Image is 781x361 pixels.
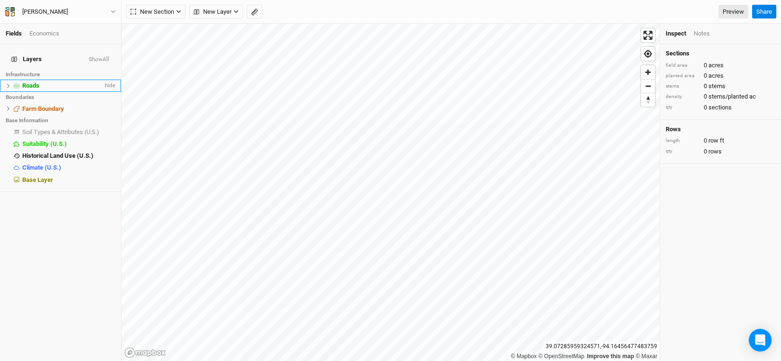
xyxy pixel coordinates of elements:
div: 0 [666,61,775,70]
a: Mapbox logo [124,347,166,358]
span: hide [103,80,115,92]
span: New Section [130,7,174,17]
div: Farm Boundary [22,105,115,113]
button: Zoom out [641,79,655,93]
div: Historical Land Use (U.S.) [22,152,115,160]
div: density [666,93,699,100]
a: Fields [6,30,22,37]
button: Zoom in [641,65,655,79]
h4: Sections [666,50,775,57]
div: 0 [666,72,775,80]
button: Reset bearing to north [641,93,655,107]
div: Soil Types & Attributes (U.S.) [22,128,115,136]
span: row ft [708,136,724,145]
span: rows [708,147,722,156]
span: Roads [22,82,39,89]
div: 0 [666,147,775,156]
span: Historical Land Use (U.S.) [22,152,93,159]
a: Improve this map [587,353,634,360]
button: New Layer [189,5,243,19]
div: field area [666,62,699,69]
a: Mapbox [511,353,537,360]
div: Base Layer [22,176,115,184]
button: Shortcut: M [247,5,262,19]
div: planted area [666,72,699,80]
span: sections [708,103,732,112]
span: Zoom out [641,80,655,93]
div: Economics [29,29,59,38]
div: qty [666,104,699,111]
span: New Layer [194,7,232,17]
div: Roads [22,82,103,90]
div: 0 [666,82,775,90]
div: Notes [694,29,710,38]
button: Enter fullscreen [641,28,655,42]
div: qty [666,148,699,155]
a: OpenStreetMap [539,353,585,360]
a: Maxar [635,353,657,360]
span: stems/planted ac [708,92,756,101]
div: stems [666,83,699,90]
div: 0 [666,92,775,101]
button: [PERSON_NAME] [5,7,116,17]
span: Layers [11,55,42,63]
span: acres [708,72,724,80]
div: 0 [666,136,775,145]
button: Share [752,5,776,19]
div: Marjorie Craig [22,7,68,17]
div: Inspect [666,29,686,38]
span: Climate (U.S.) [22,164,61,171]
div: Open Intercom Messenger [749,329,772,352]
button: Find my location [641,47,655,61]
span: Base Layer [22,176,53,183]
div: length [666,137,699,144]
div: 39.07285959324571 , -94.16456477483759 [543,342,660,352]
h4: Rows [666,126,775,133]
span: Farm Boundary [22,105,64,112]
div: Climate (U.S.) [22,164,115,171]
div: Suitability (U.S.) [22,140,115,148]
button: New Section [126,5,186,19]
span: acres [708,61,724,70]
button: ShowAll [88,56,110,63]
span: Soil Types & Attributes (U.S.) [22,128,99,135]
a: Preview [718,5,748,19]
span: stems [708,82,725,90]
canvas: Map [121,24,660,361]
span: Suitability (U.S.) [22,140,67,147]
div: [PERSON_NAME] [22,7,68,17]
div: 0 [666,103,775,112]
